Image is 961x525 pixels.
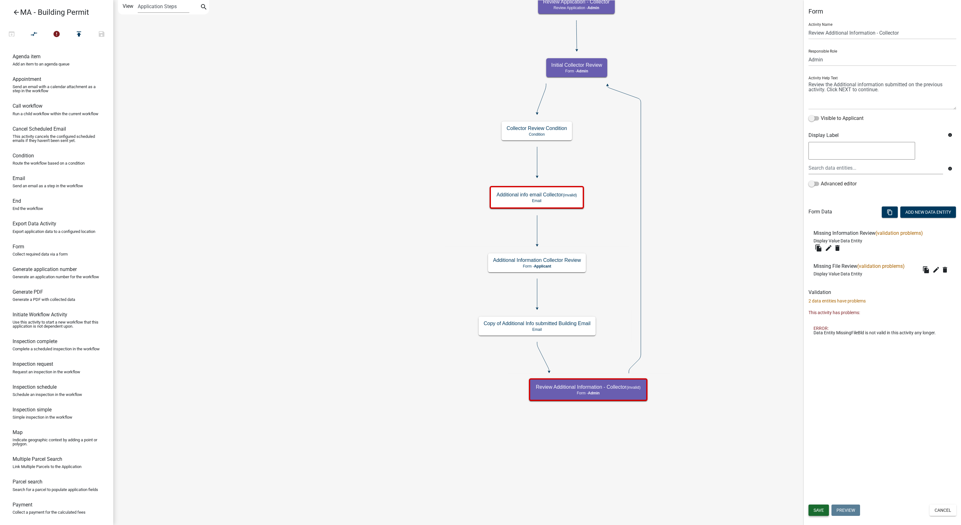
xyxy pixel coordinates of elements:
p: Send an email with a calendar attachment as a step in the workflow [13,85,101,93]
h6: Inspection simple [13,407,52,413]
p: Complete a scheduled inspection in the workflow [13,347,100,351]
span: Admin [576,69,588,73]
p: Email [484,327,591,332]
span: Save [814,508,824,513]
p: Use this activity to start a new workflow that this application is not dependent upon. [13,320,101,328]
i: file_copy [815,244,822,252]
h6: Validation [808,289,956,295]
i: info [948,133,952,137]
button: edit [824,243,834,253]
h6: Export Data Activity [13,221,56,227]
h6: Inspection complete [13,338,57,344]
i: content_copy [887,209,893,215]
p: Form - [551,69,602,73]
h5: Additional Information Collector Review [493,257,581,263]
p: Route the workflow based on a condition [13,161,85,165]
p: Simple inspection in the workflow [13,415,72,419]
button: Test Workflow [0,28,23,41]
div: Workflow actions [0,28,113,43]
i: compare_arrows [31,30,38,39]
i: edit [932,266,940,274]
p: Form - [493,264,581,268]
p: Add an item to an agenda queue [13,62,69,66]
span: Applicant [534,264,551,268]
h5: Collector Review Condition [507,125,567,131]
p: 2 data entities have problems [808,298,956,304]
small: (invalid) [563,193,577,197]
button: search [199,3,209,13]
h6: Form [13,244,24,250]
a: MA - Building Permit [5,5,103,20]
i: arrow_back [13,8,20,17]
span: Admin [587,6,599,10]
h6: Display Label [808,132,943,138]
p: This activity has problems: [808,309,956,316]
h6: Email [13,175,25,181]
h6: Missing Information Review [814,230,925,236]
button: Auto Layout [23,28,45,41]
p: Export application data to a configured location [13,229,95,234]
h6: Missing File Review [814,263,907,269]
label: Advanced editor [808,180,857,188]
h6: Generate application number [13,266,77,272]
h5: Copy of Additional Info submitted Building Email [484,320,591,326]
span: ERROR: [814,326,829,330]
h6: Condition [13,153,34,159]
h6: Inspection request [13,361,53,367]
p: Schedule an inspection in the workflow [13,392,82,397]
i: file_copy [922,266,930,274]
i: delete [834,244,841,252]
i: publish [75,30,83,39]
button: Preview [831,505,860,516]
h6: Appointment [13,76,41,82]
h5: Review Additional Information - Collector [536,384,641,390]
label: Visible to Applicant [808,115,864,122]
button: Save [808,505,829,516]
h6: Initiate Workflow Activity [13,312,67,318]
p: Collect a payment for the calculated fees [13,510,86,514]
i: error [53,30,60,39]
button: file_copy [921,265,931,275]
p: End the workflow [13,206,43,211]
p: Email [497,199,577,203]
button: content_copy [882,206,898,218]
span: Data Entity MissingFileBld is not valid in this activity any longer. [814,330,936,335]
span: Display Value Data Entity [814,238,862,243]
i: open_in_browser [8,30,15,39]
h6: Cancel Scheduled Email [13,126,66,132]
h6: Agenda item [13,54,41,59]
h5: Initial Collector Review [551,62,602,68]
button: file_copy [814,243,824,253]
button: edit [931,265,941,275]
p: Run a child workflow within the current workflow [13,112,98,116]
button: delete [941,265,951,275]
h6: Parcel search [13,479,42,485]
p: Generate an application number for the workflow [13,275,99,279]
h6: Multiple Parcel Search [13,456,62,462]
p: Send an email as a step in the workflow [13,184,83,188]
button: Save [90,28,113,41]
wm-modal-confirm: Delete [941,265,951,275]
small: (invalid) [626,385,641,390]
span: Display Value Data Entity [814,271,862,276]
span: (validation problems) [875,230,923,236]
span: Admin [588,391,599,395]
p: Search for a parcel to populate application fields [13,488,98,492]
wm-modal-confirm: Delete [834,243,844,253]
i: search [200,3,208,12]
h5: Additional info email Collector [497,192,577,198]
button: 19 problems in this workflow [45,28,68,41]
p: Link Multiple Parcels to the Application [13,465,81,469]
button: Add New Data Entity [900,206,956,218]
h6: Form Data [808,209,832,215]
p: Request an inspection in the workflow [13,370,80,374]
p: Generate a PDF with collected data [13,297,75,302]
i: edit [825,244,832,252]
button: Publish [68,28,90,41]
h6: Inspection schedule [13,384,57,390]
h6: End [13,198,21,204]
i: info [948,167,952,171]
h6: Map [13,429,23,435]
i: delete [941,266,949,274]
h6: Generate PDF [13,289,43,295]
